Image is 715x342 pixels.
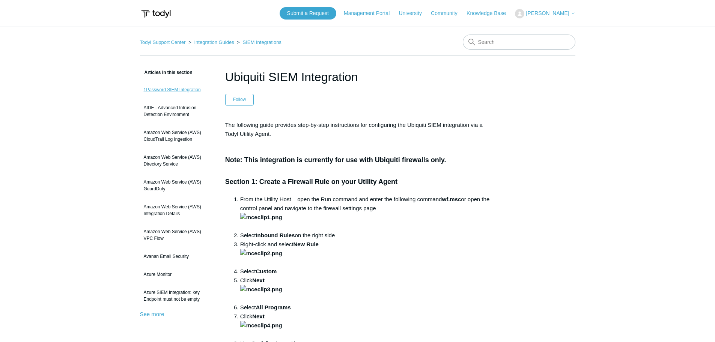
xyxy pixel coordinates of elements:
img: Todyl Support Center Help Center home page [140,7,172,21]
strong: Custom [256,268,277,274]
li: Todyl Support Center [140,39,187,45]
strong: Inbound Rules [256,232,295,238]
a: Avanan Email Security [140,249,214,264]
li: Integration Guides [187,39,235,45]
button: [PERSON_NAME] [515,9,575,18]
a: See more [140,311,164,317]
li: From the Utility Host – open the Run command and enter the following command or open the control ... [240,195,490,231]
img: mceclip2.png [240,249,282,258]
li: Select [240,267,490,276]
li: Select [240,303,490,312]
p: The following guide provides step-by-step instructions for configuring the Ubiquiti SIEM integrat... [225,121,490,139]
a: Azure SIEM Integration: key Endpoint must not be empty [140,285,214,306]
a: Azure Monitor [140,267,214,282]
a: AIDE - Advanced Intrusion Detection Environment [140,101,214,122]
a: Submit a Request [280,7,336,20]
a: Amazon Web Service (AWS) VPC Flow [140,224,214,246]
strong: New Rule [293,241,319,247]
a: Amazon Web Service (AWS) Directory Service [140,150,214,171]
strong: All Programs [256,304,291,310]
li: Right-click and select [240,240,490,267]
a: Todyl Support Center [140,39,186,45]
a: Community [431,9,465,17]
img: mceclip3.png [240,285,282,294]
li: Click [240,312,490,339]
a: Integration Guides [194,39,234,45]
span: Articles in this section [140,70,193,75]
button: Follow Article [225,94,254,105]
img: mceclip1.png [240,213,282,222]
a: 1Password SIEM Integration [140,83,214,97]
img: mceclip4.png [240,321,282,330]
span: [PERSON_NAME] [526,10,569,16]
strong: wf.msc [442,196,461,202]
a: Amazon Web Service (AWS) CloudTrail Log Ingestion [140,125,214,146]
a: Amazon Web Service (AWS) Integration Details [140,200,214,221]
a: University [399,9,429,17]
strong: Next [240,313,282,328]
li: SIEM Integrations [235,39,281,45]
a: Amazon Web Service (AWS) GuardDuty [140,175,214,196]
a: SIEM Integrations [243,39,281,45]
h1: Ubiquiti SIEM Integration [225,68,490,86]
strong: Next [240,277,282,292]
a: Management Portal [344,9,397,17]
h3: Note: This integration is currently for use with Ubiquiti firewalls only. Section 1: Create a Fir... [225,144,490,187]
a: Knowledge Base [467,9,513,17]
input: Search [463,35,575,50]
li: Select on the right side [240,231,490,240]
li: Click [240,276,490,303]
